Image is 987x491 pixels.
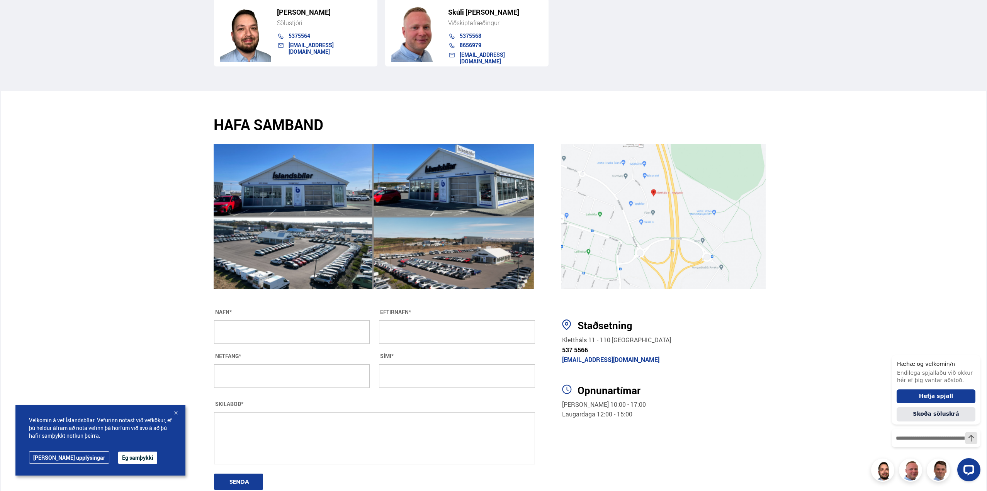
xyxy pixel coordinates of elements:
[118,452,157,464] button: Ég samþykki
[872,460,895,483] img: nhp88E3Fdnt1Opn2.png
[289,32,310,39] a: 5375564
[214,116,534,133] h2: HAFA SAMBAND
[460,51,505,65] a: [EMAIL_ADDRESS][DOMAIN_NAME]
[214,474,263,490] button: SENDA
[562,336,671,344] a: Klettháls 11 - 110 [GEOGRAPHIC_DATA]
[391,3,442,62] img: m7PZdWzYfFvz2vuk.png
[562,400,646,419] span: [PERSON_NAME] 10:00 - 17:00 Laugardaga 12:00 - 15:00
[578,319,773,331] div: Staðsetning
[379,353,535,359] div: SÍMI*
[460,32,481,39] a: 5375568
[29,451,109,464] a: [PERSON_NAME] upplýsingar
[214,353,370,359] div: NETFANG*
[562,319,571,330] img: pw9sMCDar5Ii6RG5.svg
[562,384,572,394] img: 5L2kbIWUWlfci3BR.svg
[448,19,499,27] span: Viðskiptafræðingur
[562,355,659,364] a: [EMAIL_ADDRESS][DOMAIN_NAME]
[578,384,773,396] h3: Opnunartímar
[277,19,371,27] div: Sölustjóri
[885,341,984,488] iframe: LiveChat chat widget
[214,144,534,289] img: zbR9Zwhy8qcY8p2N.png
[561,144,765,289] img: 1RuqvkYfbre_JAo3.jpg
[379,309,535,315] div: EFTIRNAFN*
[562,346,588,354] a: 537 5566
[460,41,481,49] a: 8656979
[289,41,334,55] a: [EMAIL_ADDRESS][DOMAIN_NAME]
[214,309,370,315] div: NAFN*
[277,8,371,16] h5: [PERSON_NAME]
[220,3,271,62] img: nhp88E3Fdnt1Opn2.png
[448,8,542,16] h5: Skúli [PERSON_NAME]
[214,401,535,407] div: SKILABOÐ*
[29,416,172,440] span: Velkomin á vef Íslandsbílar. Vefurinn notast við vefkökur, ef þú heldur áfram að nota vefinn þá h...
